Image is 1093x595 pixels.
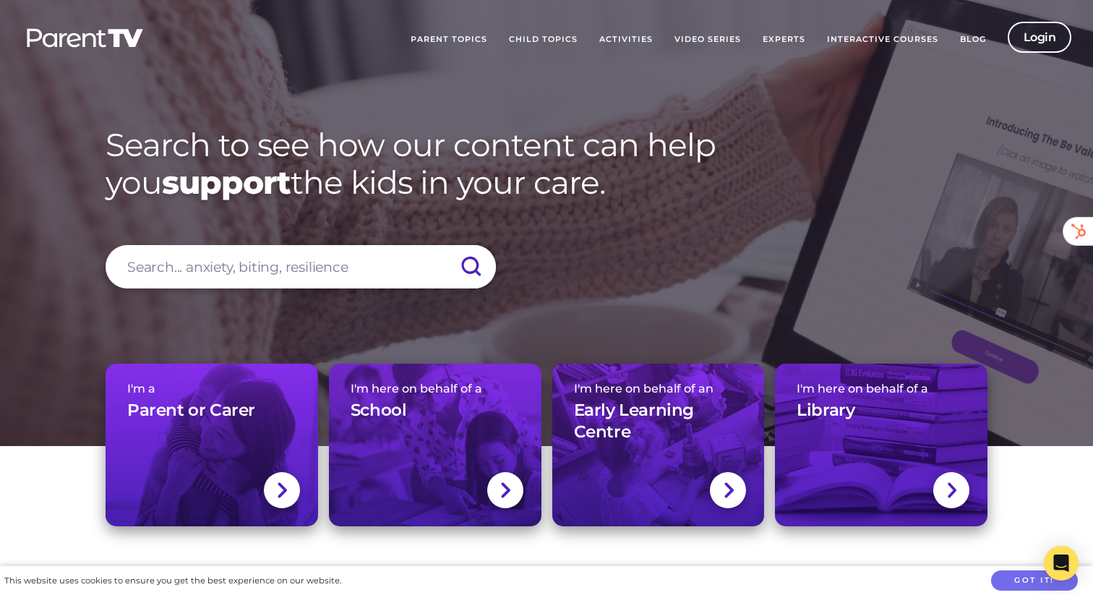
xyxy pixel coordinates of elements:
a: Login [1008,22,1072,53]
img: svg+xml;base64,PHN2ZyBlbmFibGUtYmFja2dyb3VuZD0ibmV3IDAgMCAxNC44IDI1LjciIHZpZXdCb3g9IjAgMCAxNC44ID... [946,481,957,500]
h3: School [351,400,407,421]
a: Experts [752,22,816,58]
span: I'm here on behalf of an [574,382,743,395]
a: I'm here on behalf of anEarly Learning Centre [552,364,765,526]
img: svg+xml;base64,PHN2ZyBlbmFibGUtYmFja2dyb3VuZD0ibmV3IDAgMCAxNC44IDI1LjciIHZpZXdCb3g9IjAgMCAxNC44ID... [500,481,510,500]
a: Video Series [664,22,752,58]
input: Search... anxiety, biting, resilience [106,245,496,288]
img: parenttv-logo-white.4c85aaf.svg [25,27,145,48]
input: Submit [445,245,496,288]
button: Got it! [991,570,1078,591]
strong: support [162,163,291,202]
a: I'm here on behalf of aSchool [329,364,541,526]
img: svg+xml;base64,PHN2ZyBlbmFibGUtYmFja2dyb3VuZD0ibmV3IDAgMCAxNC44IDI1LjciIHZpZXdCb3g9IjAgMCAxNC44ID... [276,481,287,500]
div: This website uses cookies to ensure you get the best experience on our website. [4,573,341,588]
img: svg+xml;base64,PHN2ZyBlbmFibGUtYmFja2dyb3VuZD0ibmV3IDAgMCAxNC44IDI1LjciIHZpZXdCb3g9IjAgMCAxNC44ID... [723,481,734,500]
a: Parent Topics [400,22,498,58]
span: I'm here on behalf of a [351,382,520,395]
span: I'm here on behalf of a [797,382,966,395]
a: Child Topics [498,22,588,58]
a: Activities [588,22,664,58]
a: I'm here on behalf of aLibrary [775,364,987,526]
span: I'm a [127,382,296,395]
a: I'm aParent or Carer [106,364,318,526]
div: Open Intercom Messenger [1044,546,1079,581]
a: Interactive Courses [816,22,949,58]
h3: Library [797,400,854,421]
h1: Search to see how our content can help you the kids in your care. [106,126,987,202]
h3: Early Learning Centre [574,400,743,443]
h3: Parent or Carer [127,400,255,421]
a: Blog [949,22,997,58]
